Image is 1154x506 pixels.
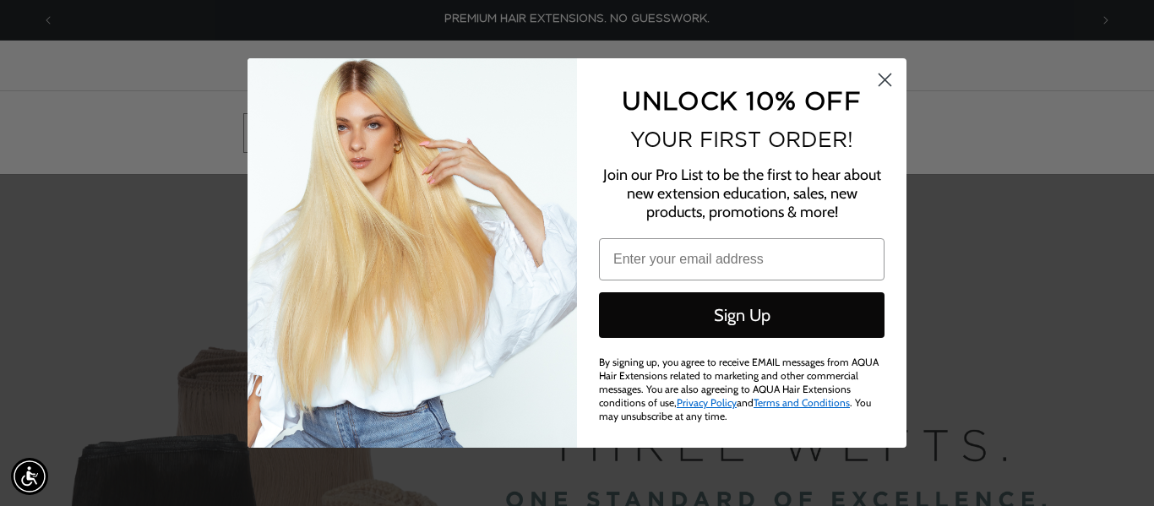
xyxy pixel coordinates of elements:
button: Sign Up [599,292,885,338]
span: Join our Pro List to be the first to hear about new extension education, sales, new products, pro... [603,166,881,221]
img: daab8b0d-f573-4e8c-a4d0-05ad8d765127.png [248,58,577,448]
button: Close dialog [870,65,900,95]
span: YOUR FIRST ORDER! [630,128,853,151]
span: By signing up, you agree to receive EMAIL messages from AQUA Hair Extensions related to marketing... [599,356,879,422]
div: Accessibility Menu [11,458,48,495]
a: Privacy Policy [677,396,737,409]
span: UNLOCK 10% OFF [622,86,861,114]
input: Enter your email address [599,238,885,280]
a: Terms and Conditions [754,396,850,409]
